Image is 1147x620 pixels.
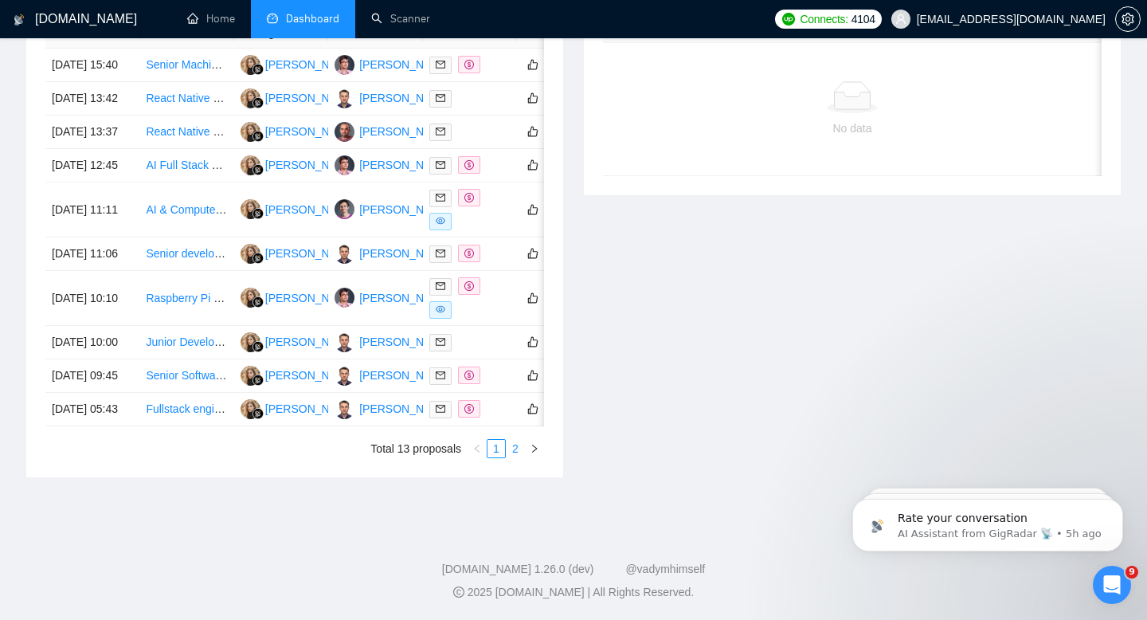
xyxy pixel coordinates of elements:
span: Dashboard [286,12,339,26]
a: KY[PERSON_NAME] [241,91,357,104]
span: mail [436,249,445,258]
span: user [895,14,906,25]
img: gigradar-bm.png [252,375,264,386]
iframe: Intercom notifications message [828,465,1147,577]
span: dollar [464,160,474,170]
img: RI [335,288,354,308]
img: logo [14,7,25,33]
li: 1 [487,439,506,458]
div: [PERSON_NAME] [265,201,357,218]
td: Senior developer [139,237,233,271]
a: KY[PERSON_NAME] [241,335,357,347]
a: KY[PERSON_NAME] [241,291,357,304]
span: dollar [464,60,474,69]
li: Next Page [525,439,544,458]
img: AV [335,199,354,219]
a: KY[PERSON_NAME] [241,158,357,171]
td: React Native Mobile App Developer (TypeScript / React / React Native) [139,82,233,116]
button: setting [1115,6,1141,32]
img: KY [241,55,260,75]
span: mail [436,127,445,136]
img: gigradar-bm.png [252,253,264,264]
td: Junior Developer for AI & Web Projects (web App,mobiel App & Automation) [139,326,233,359]
a: AL[PERSON_NAME] [335,335,451,347]
td: [DATE] 12:45 [45,149,139,182]
a: RI[PERSON_NAME] [335,158,451,171]
span: like [527,159,538,171]
span: 4104 [851,10,875,28]
button: like [523,366,542,385]
a: KY[PERSON_NAME] [241,246,357,259]
td: Senior Software Engineer (Client-Facing • Lead • Remote) [139,359,233,393]
img: gigradar-bm.png [252,97,264,108]
button: like [523,288,542,308]
td: Raspberry Pi Product with RFID, GPS [139,271,233,326]
span: like [527,203,538,216]
td: Fullstack engineer [139,393,233,426]
span: dollar [464,193,474,202]
div: [PERSON_NAME] [265,289,357,307]
span: like [527,125,538,138]
span: dollar [464,404,474,414]
td: [DATE] 11:11 [45,182,139,237]
button: like [523,200,542,219]
iframe: Intercom live chat [1093,566,1131,604]
div: [PERSON_NAME] [265,333,357,351]
div: [PERSON_NAME] [265,56,357,73]
span: mail [436,371,445,380]
button: like [523,122,542,141]
td: [DATE] 10:00 [45,326,139,359]
img: gigradar-bm.png [252,208,264,219]
img: AL [335,366,354,386]
a: KY[PERSON_NAME] [241,368,357,381]
td: Senior Machine Learning Engineer (08_09_25NVS) II [139,49,233,82]
a: @vadymhimself [625,563,705,575]
span: eye [436,304,445,314]
a: homeHome [187,12,235,26]
div: [PERSON_NAME] [359,123,451,140]
a: KY[PERSON_NAME] [241,202,357,215]
a: 2 [507,440,524,457]
button: like [523,399,542,418]
button: like [523,155,542,175]
div: [PERSON_NAME] [359,56,451,73]
div: [PERSON_NAME] [265,89,357,107]
a: AL[PERSON_NAME] [335,402,451,414]
img: AL [335,88,354,108]
div: [PERSON_NAME] [265,367,357,384]
div: 2025 [DOMAIN_NAME] | All Rights Reserved. [13,584,1134,601]
a: RI[PERSON_NAME] [335,57,451,70]
a: Raspberry Pi Product with RFID, GPS [146,292,334,304]
button: right [525,439,544,458]
a: KY[PERSON_NAME] [241,57,357,70]
button: like [523,55,542,74]
span: like [527,369,538,382]
span: Connects: [800,10,848,28]
div: [PERSON_NAME] [265,245,357,262]
span: mail [436,337,445,347]
li: Previous Page [468,439,487,458]
img: AL [335,332,354,352]
div: [PERSON_NAME] [359,245,451,262]
a: AV[PERSON_NAME] [335,202,451,215]
td: [DATE] 05:43 [45,393,139,426]
span: dollar [464,281,474,291]
img: gigradar-bm.png [252,341,264,352]
a: AI & Computer Vision Engineer [146,203,300,216]
span: dollar [464,371,474,380]
a: AI Full Stack Developer for SaaS Platform Development [146,159,422,171]
img: gigradar-bm.png [252,131,264,142]
a: KY[PERSON_NAME] [241,402,357,414]
a: AL[PERSON_NAME] [335,246,451,259]
a: Senior developer [146,247,230,260]
a: YA[PERSON_NAME] [335,124,451,137]
a: KY[PERSON_NAME] [241,124,357,137]
a: AL[PERSON_NAME] [335,368,451,381]
img: RI [335,55,354,75]
img: gigradar-bm.png [252,64,264,75]
div: [PERSON_NAME] [265,400,357,418]
span: mail [436,93,445,103]
div: [PERSON_NAME] [359,89,451,107]
td: [DATE] 13:37 [45,116,139,149]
